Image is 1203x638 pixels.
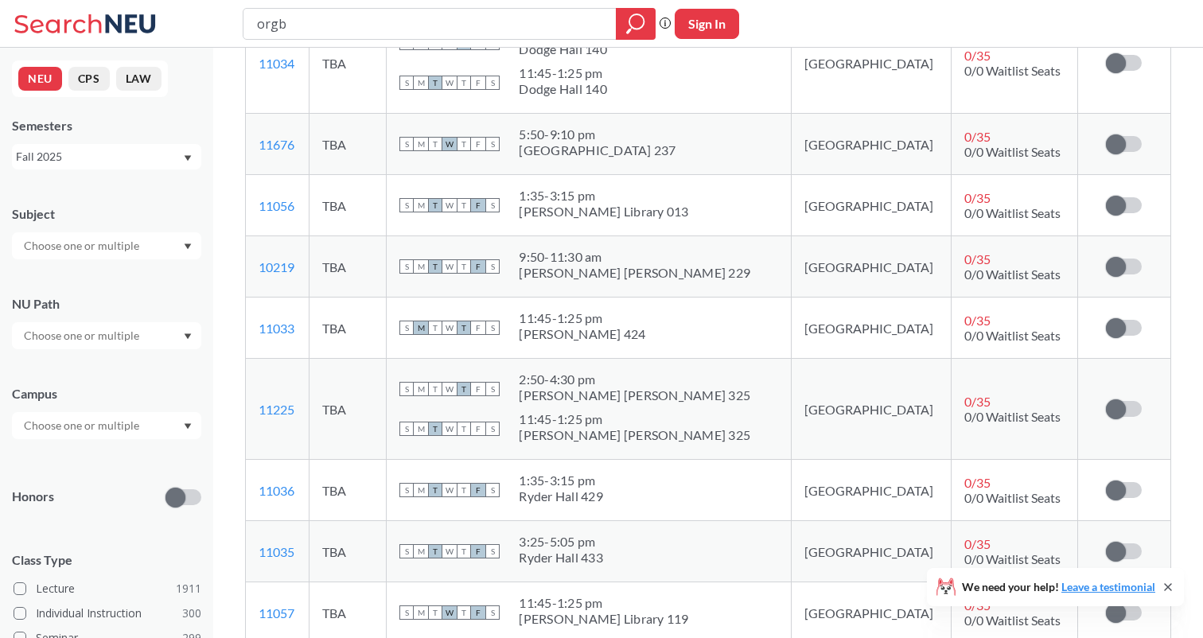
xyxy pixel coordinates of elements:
[414,76,428,90] span: M
[485,483,500,497] span: S
[457,382,471,396] span: T
[964,536,991,551] span: 0 / 35
[457,483,471,497] span: T
[12,144,201,169] div: Fall 2025Dropdown arrow
[519,188,688,204] div: 1:35 - 3:15 pm
[428,422,442,436] span: T
[259,605,294,620] a: 11057
[182,605,201,622] span: 300
[964,409,1061,424] span: 0/0 Waitlist Seats
[259,402,294,417] a: 11225
[471,259,485,274] span: F
[519,65,607,81] div: 11:45 - 1:25 pm
[457,137,471,151] span: T
[964,490,1061,505] span: 0/0 Waitlist Seats
[442,483,457,497] span: W
[16,236,150,255] input: Choose one or multiple
[791,114,951,175] td: [GEOGRAPHIC_DATA]
[414,259,428,274] span: M
[442,137,457,151] span: W
[964,251,991,266] span: 0 / 35
[428,137,442,151] span: T
[310,521,387,582] td: TBA
[442,605,457,620] span: W
[519,550,603,566] div: Ryder Hall 433
[414,605,428,620] span: M
[964,266,1061,282] span: 0/0 Waitlist Seats
[116,67,162,91] button: LAW
[964,190,991,205] span: 0 / 35
[399,382,414,396] span: S
[485,605,500,620] span: S
[12,232,201,259] div: Dropdown arrow
[519,387,750,403] div: [PERSON_NAME] [PERSON_NAME] 325
[964,328,1061,343] span: 0/0 Waitlist Seats
[428,321,442,335] span: T
[12,488,54,506] p: Honors
[964,475,991,490] span: 0 / 35
[442,382,457,396] span: W
[471,483,485,497] span: F
[255,10,605,37] input: Class, professor, course number, "phrase"
[12,205,201,223] div: Subject
[442,422,457,436] span: W
[471,321,485,335] span: F
[259,483,294,498] a: 11036
[184,155,192,161] svg: Dropdown arrow
[428,605,442,620] span: T
[519,126,675,142] div: 5:50 - 9:10 pm
[414,382,428,396] span: M
[791,298,951,359] td: [GEOGRAPHIC_DATA]
[442,321,457,335] span: W
[259,137,294,152] a: 11676
[399,605,414,620] span: S
[964,313,991,328] span: 0 / 35
[1061,580,1155,593] a: Leave a testimonial
[964,613,1061,628] span: 0/0 Waitlist Seats
[471,198,485,212] span: F
[414,321,428,335] span: M
[471,422,485,436] span: F
[428,382,442,396] span: T
[259,198,294,213] a: 11056
[519,204,688,220] div: [PERSON_NAME] Library 013
[414,483,428,497] span: M
[519,595,688,611] div: 11:45 - 1:25 pm
[414,422,428,436] span: M
[964,63,1061,78] span: 0/0 Waitlist Seats
[259,56,294,71] a: 11034
[519,473,603,488] div: 1:35 - 3:15 pm
[519,81,607,97] div: Dodge Hall 140
[457,259,471,274] span: T
[485,198,500,212] span: S
[457,321,471,335] span: T
[399,259,414,274] span: S
[310,175,387,236] td: TBA
[310,114,387,175] td: TBA
[399,198,414,212] span: S
[442,76,457,90] span: W
[962,582,1155,593] span: We need your help!
[399,321,414,335] span: S
[259,544,294,559] a: 11035
[791,521,951,582] td: [GEOGRAPHIC_DATA]
[12,117,201,134] div: Semesters
[16,326,150,345] input: Choose one or multiple
[471,137,485,151] span: F
[519,265,750,281] div: [PERSON_NAME] [PERSON_NAME] 229
[519,427,750,443] div: [PERSON_NAME] [PERSON_NAME] 325
[310,298,387,359] td: TBA
[12,385,201,403] div: Campus
[471,544,485,558] span: F
[428,259,442,274] span: T
[485,422,500,436] span: S
[428,483,442,497] span: T
[259,259,294,274] a: 10219
[485,321,500,335] span: S
[519,372,750,387] div: 2:50 - 4:30 pm
[428,76,442,90] span: T
[471,605,485,620] span: F
[414,198,428,212] span: M
[457,605,471,620] span: T
[16,148,182,165] div: Fall 2025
